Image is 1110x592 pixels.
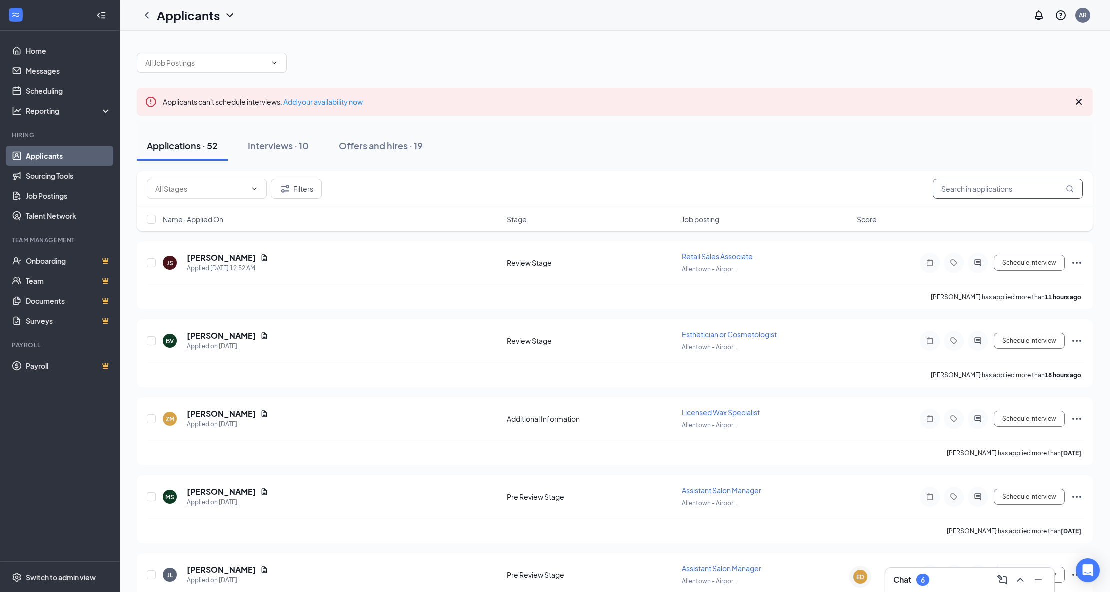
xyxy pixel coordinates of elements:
div: Offers and hires · 19 [339,139,423,152]
svg: Note [924,337,936,345]
button: Schedule Interview [994,489,1065,505]
svg: Note [924,415,936,423]
span: Allentown - Airpor ... [682,343,739,351]
svg: Ellipses [1071,413,1083,425]
div: Reporting [26,106,112,116]
svg: Cross [1073,96,1085,108]
svg: Document [260,566,268,574]
svg: Ellipses [1071,491,1083,503]
svg: ChevronDown [250,185,258,193]
input: Search in applications [933,179,1083,199]
svg: ActiveChat [972,493,984,501]
div: Applied [DATE] 12:52 AM [187,263,268,273]
a: Messages [26,61,111,81]
div: Hiring [12,131,109,139]
svg: Tag [948,493,960,501]
div: 6 [921,576,925,584]
h5: [PERSON_NAME] [187,564,256,575]
svg: Tag [948,259,960,267]
svg: Settings [12,572,22,582]
div: Switch to admin view [26,572,96,582]
svg: Document [260,488,268,496]
svg: ActiveChat [972,415,984,423]
input: All Job Postings [145,57,266,68]
h5: [PERSON_NAME] [187,486,256,497]
span: Allentown - Airpor ... [682,499,739,507]
a: Scheduling [26,81,111,101]
h5: [PERSON_NAME] [187,408,256,419]
div: Review Stage [507,258,676,268]
svg: Document [260,332,268,340]
svg: Tag [948,415,960,423]
button: ChevronUp [1012,572,1028,588]
svg: QuestionInfo [1055,9,1067,21]
svg: ChevronLeft [141,9,153,21]
span: Allentown - Airpor ... [682,421,739,429]
svg: MagnifyingGlass [1066,185,1074,193]
h3: Chat [893,574,911,585]
a: PayrollCrown [26,356,111,376]
div: Pre Review Stage [507,570,676,580]
svg: ActiveChat [972,259,984,267]
div: ED [856,573,864,581]
a: SurveysCrown [26,311,111,331]
svg: ActiveChat [972,337,984,345]
div: Applications · 52 [147,139,218,152]
button: ComposeMessage [994,572,1010,588]
span: Allentown - Airpor ... [682,577,739,585]
span: Esthetician or Cosmetologist [682,330,777,339]
span: Name · Applied On [163,214,223,224]
span: Assistant Salon Manager [682,564,761,573]
button: Filter Filters [271,179,322,199]
div: Applied on [DATE] [187,341,268,351]
div: Interviews · 10 [248,139,309,152]
svg: Filter [279,183,291,195]
svg: Note [924,259,936,267]
div: Review Stage [507,336,676,346]
div: BV [166,337,174,345]
div: Additional Information [507,414,676,424]
div: Applied on [DATE] [187,419,268,429]
div: Payroll [12,341,109,349]
svg: Analysis [12,106,22,116]
a: Home [26,41,111,61]
span: Stage [507,214,527,224]
svg: ComposeMessage [996,574,1008,586]
div: AR [1079,11,1087,19]
button: Minimize [1030,572,1046,588]
div: JS [167,259,173,267]
button: Schedule Interview [994,255,1065,271]
h5: [PERSON_NAME] [187,252,256,263]
span: Retail Sales Associate [682,252,753,261]
b: 18 hours ago [1045,371,1081,379]
div: Applied on [DATE] [187,575,268,585]
svg: Error [145,96,157,108]
b: 11 hours ago [1045,293,1081,301]
h5: [PERSON_NAME] [187,330,256,341]
div: MS [165,493,174,501]
button: Schedule Interview [994,411,1065,427]
h1: Applicants [157,7,220,24]
p: [PERSON_NAME] has applied more than . [947,527,1083,535]
svg: Ellipses [1071,257,1083,269]
svg: Collapse [96,10,106,20]
b: [DATE] [1061,449,1081,457]
a: TeamCrown [26,271,111,291]
svg: Minimize [1032,574,1044,586]
a: DocumentsCrown [26,291,111,311]
svg: Tag [948,337,960,345]
p: [PERSON_NAME] has applied more than . [931,371,1083,379]
p: [PERSON_NAME] has applied more than . [947,449,1083,457]
svg: Document [260,410,268,418]
span: Assistant Salon Manager [682,486,761,495]
span: Applicants can't schedule interviews. [163,97,363,106]
div: Applied on [DATE] [187,497,268,507]
svg: ChevronDown [224,9,236,21]
button: Schedule Interview [994,567,1065,583]
span: Allentown - Airpor ... [682,265,739,273]
div: JL [167,571,173,579]
svg: Notifications [1033,9,1045,21]
div: Team Management [12,236,109,244]
div: Open Intercom Messenger [1076,558,1100,582]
